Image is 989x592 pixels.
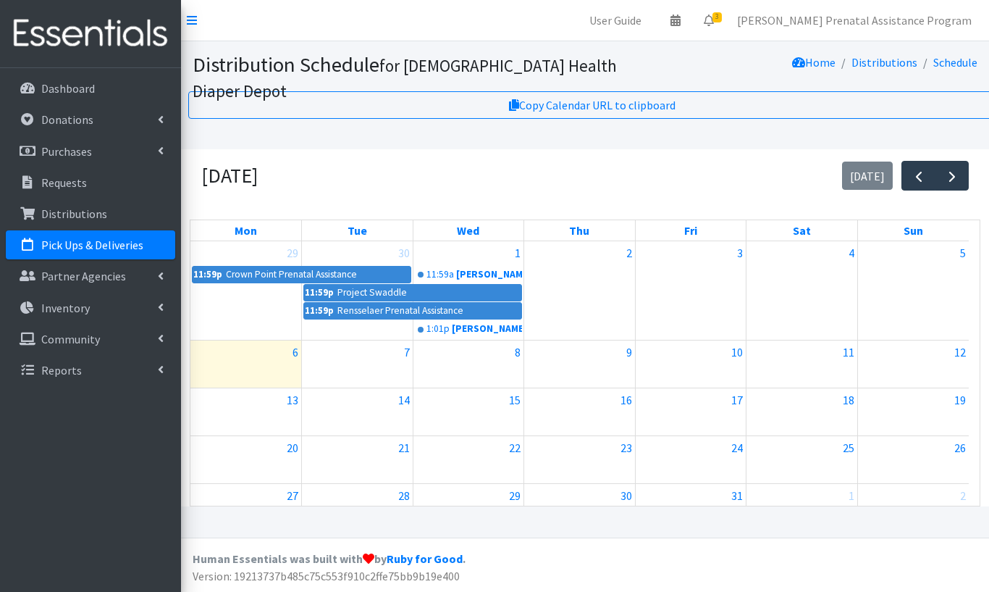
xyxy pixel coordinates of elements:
a: Reports [6,356,175,385]
h2: [DATE] [201,164,258,188]
td: October 16, 2025 [524,388,636,435]
a: September 30, 2025 [395,241,413,264]
a: 11:59a[PERSON_NAME] Prenatal Assistance Program [415,266,523,283]
a: October 24, 2025 [728,436,746,459]
h1: Distribution Schedule [193,52,647,102]
a: Friday [681,220,700,241]
a: Inventory [6,293,175,322]
p: Community [41,332,100,346]
td: October 28, 2025 [302,483,413,531]
a: October 28, 2025 [395,484,413,507]
td: October 21, 2025 [302,435,413,483]
div: 11:59p [193,267,223,283]
a: October 10, 2025 [728,341,746,364]
td: October 9, 2025 [524,340,636,388]
a: 11:59pCrown Point Prenatal Assistance [192,266,411,283]
a: Monday [232,220,260,241]
div: Crown Point Prenatal Assistance [225,267,358,283]
a: Requests [6,168,175,197]
a: Dashboard [6,74,175,103]
a: 3 [692,6,725,35]
td: October 22, 2025 [413,435,524,483]
a: October 2, 2025 [623,241,635,264]
p: Partner Agencies [41,269,126,283]
td: October 19, 2025 [857,388,969,435]
a: 11:59pProject Swaddle [303,284,522,301]
td: October 5, 2025 [857,241,969,340]
strong: Human Essentials was built with by . [193,551,466,566]
td: October 3, 2025 [635,241,746,340]
div: 11:59p [304,303,334,319]
td: November 2, 2025 [857,483,969,531]
a: October 17, 2025 [728,388,746,412]
a: Distributions [6,199,175,228]
a: October 19, 2025 [951,388,969,412]
button: Previous month [901,161,935,191]
td: October 4, 2025 [746,241,858,340]
a: Home [792,55,836,70]
span: Version: 19213737b485c75c553f910c2ffe75bb9b19e400 [193,569,460,583]
a: October 16, 2025 [618,388,635,412]
div: 1:01p [426,322,450,336]
a: Community [6,325,175,354]
td: October 30, 2025 [524,483,636,531]
td: October 24, 2025 [635,435,746,483]
a: Partner Agencies [6,262,175,291]
td: October 10, 2025 [635,340,746,388]
a: Distributions [851,55,917,70]
a: Tuesday [345,220,370,241]
a: October 11, 2025 [840,341,857,364]
a: October 15, 2025 [506,388,523,412]
p: Inventory [41,301,90,315]
a: User Guide [578,6,653,35]
td: October 11, 2025 [746,340,858,388]
a: October 26, 2025 [951,436,969,459]
a: October 20, 2025 [284,436,301,459]
td: October 13, 2025 [190,388,302,435]
div: Project Swaddle [337,285,408,301]
td: October 25, 2025 [746,435,858,483]
p: Distributions [41,207,107,221]
td: October 1, 2025 [413,241,524,340]
td: October 2, 2025 [524,241,636,340]
a: October 12, 2025 [951,341,969,364]
a: September 29, 2025 [284,241,301,264]
td: October 26, 2025 [857,435,969,483]
a: Donations [6,105,175,134]
a: October 6, 2025 [290,341,301,364]
td: October 17, 2025 [635,388,746,435]
div: Rensselaer Prenatal Assistance [337,303,464,319]
small: for [DEMOGRAPHIC_DATA] Health Diaper Depot [193,55,617,101]
a: Wednesday [454,220,482,241]
p: Donations [41,112,93,127]
p: Pick Ups & Deliveries [41,238,143,252]
a: [PERSON_NAME] Prenatal Assistance Program [725,6,983,35]
td: October 15, 2025 [413,388,524,435]
button: Next month [935,161,969,191]
a: Pick Ups & Deliveries [6,230,175,259]
a: October 7, 2025 [401,341,413,364]
td: October 7, 2025 [302,340,413,388]
p: Dashboard [41,81,95,96]
div: 11:59p [304,285,334,301]
a: October 8, 2025 [512,341,523,364]
td: October 23, 2025 [524,435,636,483]
td: November 1, 2025 [746,483,858,531]
td: September 29, 2025 [190,241,302,340]
td: October 14, 2025 [302,388,413,435]
a: Saturday [790,220,814,241]
a: November 2, 2025 [957,484,969,507]
a: October 3, 2025 [734,241,746,264]
div: [PERSON_NAME] Prenatal Assistance Program [452,322,523,336]
a: 1:01p[PERSON_NAME] Prenatal Assistance Program [415,320,523,338]
button: [DATE] [842,162,893,190]
td: October 12, 2025 [857,340,969,388]
img: HumanEssentials [6,9,175,58]
td: October 20, 2025 [190,435,302,483]
a: October 27, 2025 [284,484,301,507]
a: October 22, 2025 [506,436,523,459]
a: 11:59pRensselaer Prenatal Assistance [303,302,522,320]
p: Requests [41,175,87,190]
a: October 29, 2025 [506,484,523,507]
a: October 9, 2025 [623,341,635,364]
